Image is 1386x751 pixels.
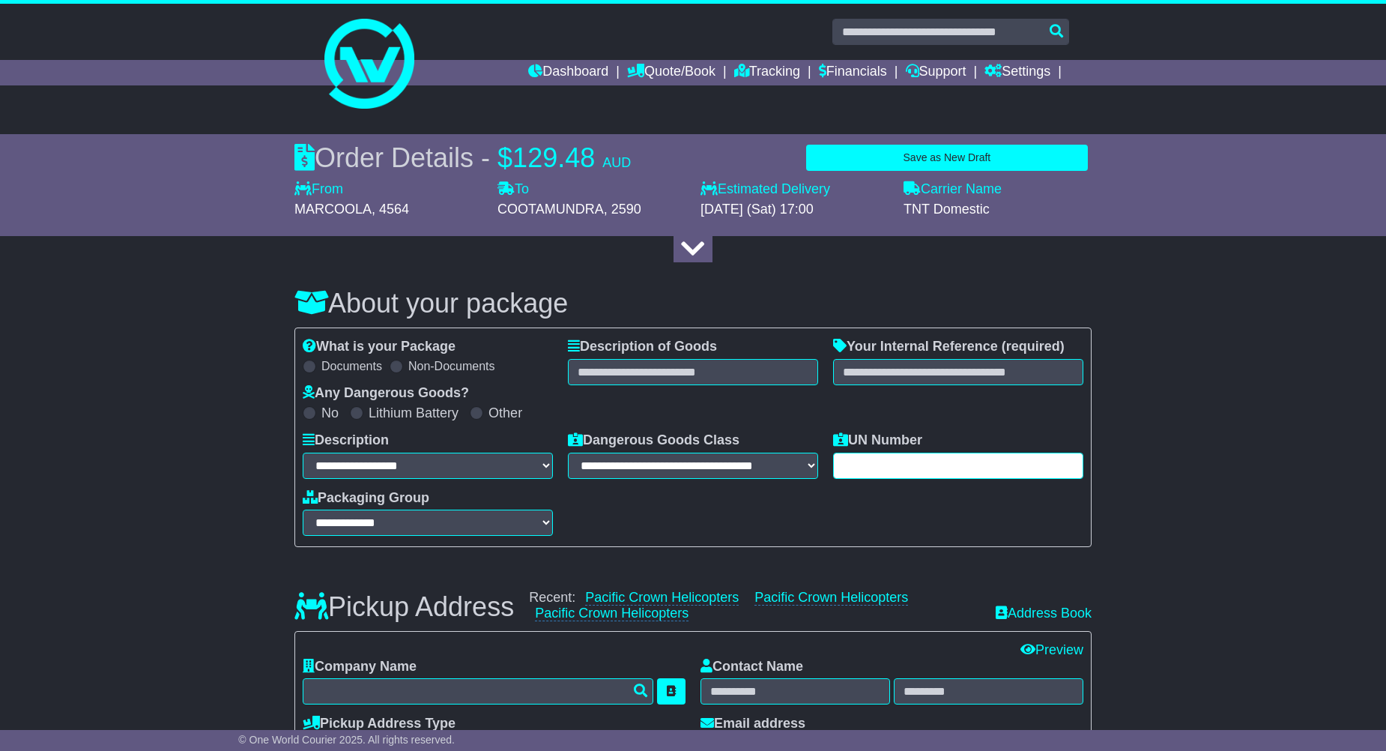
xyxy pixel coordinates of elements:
[833,339,1065,355] label: Your Internal Reference (required)
[627,60,715,85] a: Quote/Book
[754,590,908,606] a: Pacific Crown Helicopters
[294,142,631,174] div: Order Details -
[321,405,339,422] label: No
[568,432,739,449] label: Dangerous Goods Class
[734,60,800,85] a: Tracking
[294,181,343,198] label: From
[906,60,966,85] a: Support
[700,716,805,732] label: Email address
[535,606,689,621] a: Pacific Crown Helicopters
[488,405,522,422] label: Other
[604,202,641,217] span: , 2590
[294,289,1092,319] h3: About your package
[568,339,717,355] label: Description of Goods
[497,142,512,173] span: $
[303,339,456,355] label: What is your Package
[833,432,922,449] label: UN Number
[369,405,459,422] label: Lithium Battery
[700,659,803,675] label: Contact Name
[238,734,455,746] span: © One World Courier 2025. All rights reserved.
[700,202,889,218] div: [DATE] (Sat) 17:00
[303,659,417,675] label: Company Name
[408,359,495,373] label: Non-Documents
[294,202,372,217] span: MARCOOLA
[303,490,429,507] label: Packaging Group
[372,202,409,217] span: , 4564
[294,592,514,622] h3: Pickup Address
[1020,642,1083,657] a: Preview
[497,181,529,198] label: To
[602,155,631,170] span: AUD
[904,181,1002,198] label: Carrier Name
[996,606,1092,622] a: Address Book
[700,181,889,198] label: Estimated Delivery
[303,385,469,402] label: Any Dangerous Goods?
[512,142,595,173] span: 129.48
[819,60,887,85] a: Financials
[497,202,604,217] span: COOTAMUNDRA
[984,60,1050,85] a: Settings
[585,590,739,606] a: Pacific Crown Helicopters
[528,60,608,85] a: Dashboard
[904,202,1092,218] div: TNT Domestic
[529,590,981,622] div: Recent:
[806,145,1088,171] button: Save as New Draft
[303,432,389,449] label: Description
[303,716,456,732] label: Pickup Address Type
[321,359,382,373] label: Documents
